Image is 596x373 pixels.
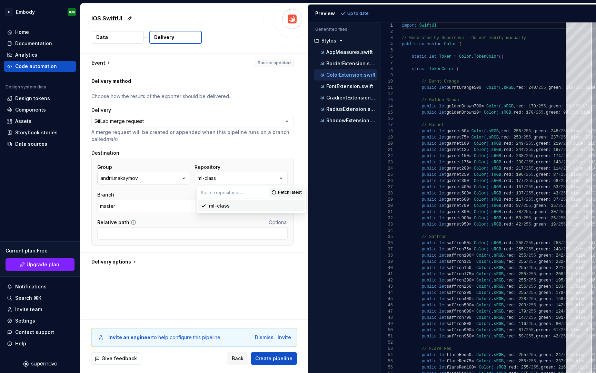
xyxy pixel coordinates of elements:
[521,129,533,134] span: /255,
[514,135,521,140] span: 253
[251,352,297,365] button: Create pipeline
[421,135,436,140] span: public
[91,93,294,100] p: Choose how the results of the exporter should be delivered.
[27,261,59,268] span: Upgrade plan
[439,85,447,90] span: let
[504,85,514,90] span: sRGB
[326,61,377,66] p: BorderExtension.swift
[411,67,426,71] span: struct
[421,104,436,109] span: public
[514,129,521,134] span: 255
[508,135,511,140] span: :
[380,72,393,78] div: 9
[533,135,546,140] span: green
[311,37,377,45] button: Styles
[402,42,417,47] span: public
[69,9,75,15] div: AM
[97,200,237,212] input: Enter a branch name or select a branch
[380,122,393,128] div: 17
[511,166,513,171] span: :
[474,147,486,152] span: Color
[91,129,294,143] p: A merge request will be created or appended when this pipeline runs on a branch called .
[504,154,511,159] span: red
[489,135,499,140] span: sRGB
[439,160,447,165] span: let
[97,164,112,171] label: Group
[536,85,548,90] span: /255,
[479,110,481,115] span: =
[551,129,558,134] span: 248
[326,118,377,123] p: ShadowExtension.swift
[466,135,469,140] span: =
[486,160,488,165] span: (
[326,95,377,101] p: GradientExtension.swift
[551,135,558,140] span: 237
[314,60,377,67] button: BorderExtension.swift
[469,147,471,152] span: =
[489,141,491,146] span: .
[4,127,76,138] a: Storybook stories
[1,4,79,19] button: HEmbodyAM
[523,104,526,109] span: :
[15,317,35,324] div: Settings
[523,160,536,165] span: /255,
[154,34,174,41] p: Delivery
[278,334,291,341] button: Invite
[429,67,454,71] span: TokenColor
[560,147,573,152] span: /255,
[469,141,471,146] span: =
[516,104,524,109] span: red
[523,141,536,146] span: /255,
[511,160,513,165] span: :
[4,327,76,338] button: Contact support
[504,166,511,171] span: red
[439,166,447,171] span: let
[269,188,305,197] button: Fetch latest
[486,154,488,159] span: (
[411,54,426,59] span: static
[314,94,377,102] button: GradientExtension.swift
[232,355,244,362] span: Back
[380,41,393,47] div: 4
[523,154,536,159] span: /255,
[501,141,504,146] span: ,
[489,160,491,165] span: .
[380,165,393,172] div: 24
[255,334,274,341] div: Dismiss
[97,219,129,226] label: Relative path
[446,154,469,159] span: garnet150
[511,154,513,159] span: :
[96,34,108,41] p: Data
[504,104,514,109] span: sRGB
[489,129,499,134] span: sRGB
[484,129,486,134] span: (
[421,166,436,171] span: public
[321,38,336,44] p: Styles
[474,160,486,165] span: Color
[446,129,466,134] span: garnet50
[4,315,76,326] a: Settings
[536,141,548,146] span: green
[4,49,76,60] a: Analytics
[15,295,41,302] div: Search ⌘K
[553,160,561,165] span: 143
[501,85,504,90] span: .
[314,48,377,56] button: AppMeasures.swift
[402,23,417,28] span: import
[558,110,560,115] span: :
[421,110,436,115] span: public
[380,109,393,116] div: 15
[439,147,447,152] span: let
[91,150,119,156] label: Destination
[508,129,511,134] span: :
[195,172,288,184] button: ml-class
[421,85,436,90] span: public
[380,60,393,66] div: 7
[380,29,393,35] div: 2
[516,147,524,152] span: 244
[511,110,513,115] span: ,
[198,175,216,182] div: ml-class
[501,54,504,59] span: )
[514,110,521,115] span: red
